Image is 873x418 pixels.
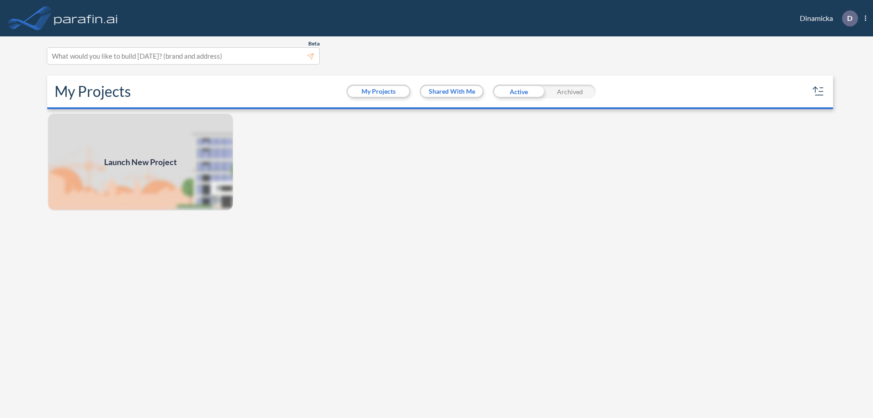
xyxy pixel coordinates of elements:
[47,113,234,211] a: Launch New Project
[52,9,120,27] img: logo
[348,86,409,97] button: My Projects
[786,10,866,26] div: Dinamicka
[847,14,853,22] p: D
[104,156,177,168] span: Launch New Project
[55,83,131,100] h2: My Projects
[544,85,596,98] div: Archived
[421,86,482,97] button: Shared With Me
[47,113,234,211] img: add
[493,85,544,98] div: Active
[308,40,320,47] span: Beta
[811,84,826,99] button: sort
